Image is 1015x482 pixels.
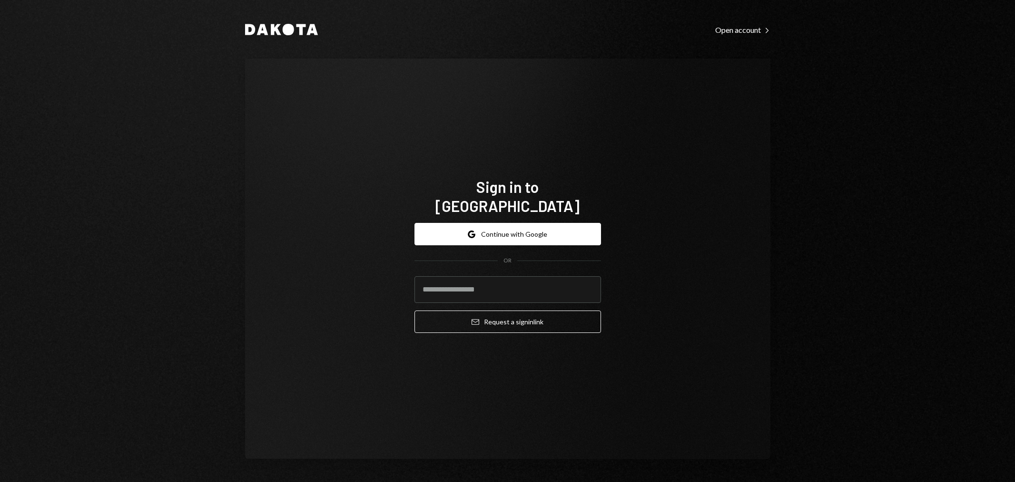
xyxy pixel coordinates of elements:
a: Open account [715,24,770,35]
button: Request a signinlink [414,311,601,333]
div: Open account [715,25,770,35]
h1: Sign in to [GEOGRAPHIC_DATA] [414,177,601,215]
button: Continue with Google [414,223,601,245]
div: OR [503,257,512,265]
